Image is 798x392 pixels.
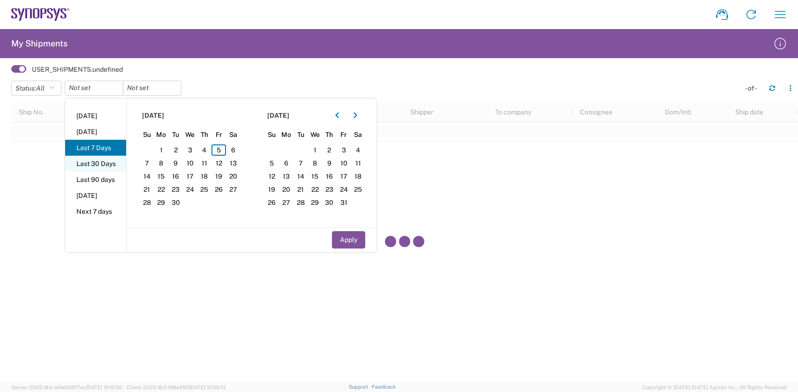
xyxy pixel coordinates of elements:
[322,158,337,169] span: 9
[226,184,241,195] span: 27
[265,171,279,182] span: 12
[65,124,126,140] li: [DATE]
[308,197,322,208] span: 29
[265,197,279,208] span: 26
[337,197,351,208] span: 31
[11,38,68,49] h2: My Shipments
[183,158,197,169] span: 10
[745,84,761,92] div: - of -
[154,158,169,169] span: 8
[197,144,212,156] span: 4
[65,188,126,204] li: [DATE]
[140,171,154,182] span: 14
[294,184,308,195] span: 21
[11,81,61,96] button: Status:All
[337,144,351,156] span: 3
[140,130,154,139] span: Su
[154,184,169,195] span: 22
[322,184,337,195] span: 23
[197,130,212,139] span: Th
[183,184,197,195] span: 24
[211,171,226,182] span: 19
[183,144,197,156] span: 3
[211,184,226,195] span: 26
[32,65,123,74] label: USER_SHIPMENTS.undefined
[168,144,183,156] span: 2
[322,130,337,139] span: Th
[265,130,279,139] span: Su
[294,130,308,139] span: Tu
[279,158,294,169] span: 6
[168,184,183,195] span: 23
[154,130,169,139] span: Mo
[140,197,154,208] span: 28
[211,158,226,169] span: 12
[168,158,183,169] span: 9
[279,130,294,139] span: Mo
[337,171,351,182] span: 17
[211,144,226,156] span: 5
[197,158,212,169] span: 11
[11,384,122,390] span: Server: 2025.18.0-a0edd1917ac
[351,144,365,156] span: 4
[267,111,289,120] span: [DATE]
[294,197,308,208] span: 28
[197,184,212,195] span: 25
[279,197,294,208] span: 27
[127,384,226,390] span: Client: 2025.18.0-198a450
[189,384,226,390] span: [DATE] 10:06:13
[279,184,294,195] span: 20
[226,158,241,169] span: 13
[322,197,337,208] span: 30
[351,171,365,182] span: 18
[351,184,365,195] span: 25
[279,171,294,182] span: 13
[168,130,183,139] span: Tu
[265,158,279,169] span: 5
[183,171,197,182] span: 17
[294,171,308,182] span: 14
[308,184,322,195] span: 22
[308,158,322,169] span: 8
[168,171,183,182] span: 16
[226,144,241,156] span: 6
[308,144,322,156] span: 1
[86,384,122,390] span: [DATE] 10:10:00
[140,158,154,169] span: 7
[65,204,126,219] li: Next 7 days
[332,231,365,249] button: Apply
[351,158,365,169] span: 11
[154,144,169,156] span: 1
[65,172,126,188] li: Last 90 days
[226,171,241,182] span: 20
[337,130,351,139] span: Fr
[65,81,123,95] input: Not set
[168,197,183,208] span: 30
[642,383,787,392] span: Copyright © [DATE]-[DATE] Agistix Inc., All Rights Reserved
[140,184,154,195] span: 21
[372,384,396,390] a: Feedback
[197,171,212,182] span: 18
[226,130,241,139] span: Sa
[351,130,365,139] span: Sa
[65,108,126,124] li: [DATE]
[65,156,126,172] li: Last 30 Days
[337,184,351,195] span: 24
[142,111,164,120] span: [DATE]
[337,158,351,169] span: 10
[36,84,45,92] span: All
[154,197,169,208] span: 29
[123,81,181,95] input: Not set
[211,130,226,139] span: Fr
[183,130,197,139] span: We
[65,140,126,156] li: Last 7 Days
[265,184,279,195] span: 19
[308,171,322,182] span: 15
[294,158,308,169] span: 7
[154,171,169,182] span: 15
[308,130,322,139] span: We
[349,384,372,390] a: Support
[322,144,337,156] span: 2
[322,171,337,182] span: 16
